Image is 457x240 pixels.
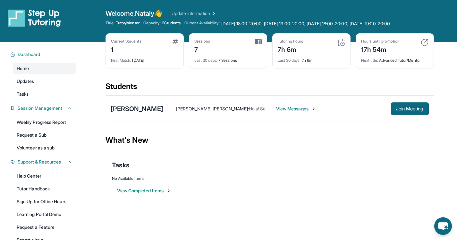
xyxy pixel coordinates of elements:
[13,63,76,74] a: Home
[311,106,316,111] img: Chevron-Right
[13,142,76,154] a: Volunteer as a sub
[278,44,303,54] div: 7h 6m
[18,159,61,165] span: Support & Resources
[106,126,434,154] div: What's New
[278,58,301,63] span: Last 30 days :
[194,39,210,44] div: Sessions
[13,196,76,207] a: Sign Up for Office Hours
[8,9,61,27] img: logo
[194,54,262,63] div: 7 Sessions
[278,54,345,63] div: 7h 6m
[13,88,76,100] a: Tasks
[111,104,163,113] div: [PERSON_NAME]
[13,183,76,195] a: Tutor Handbook
[194,58,217,63] span: Last 30 days :
[210,10,216,17] img: Chevron Right
[18,51,40,58] span: Dashboard
[361,39,400,44] div: Hours until promotion
[396,107,424,111] span: Join Meeting
[361,44,400,54] div: 17h 54m
[162,20,181,26] span: 2 Students
[13,116,76,128] a: Weekly Progress Report
[13,209,76,220] a: Learning Portal Demo
[361,58,378,63] span: Next title :
[18,105,62,111] span: Session Management
[194,44,210,54] div: 7
[221,20,390,27] span: [DATE] 18:00-20:00, [DATE] 19:00-20:00, [DATE] 18:00-20:00, [DATE] 19:00-20:00
[13,170,76,182] a: Help Center
[111,44,141,54] div: 1
[17,91,29,97] span: Tasks
[184,20,220,27] span: Current Availability:
[106,20,114,26] span: Title:
[111,39,141,44] div: Current Students
[421,39,428,46] img: card
[434,217,452,235] button: chat-button
[15,105,72,111] button: Session Management
[255,39,262,44] img: card
[361,54,428,63] div: Advanced Tutor/Mentor
[13,76,76,87] a: Updates
[391,102,429,115] button: Join Meeting
[17,78,34,84] span: Updates
[278,39,303,44] div: Tutoring hours
[112,161,130,170] span: Tasks
[111,58,131,63] span: First Match :
[13,129,76,141] a: Request a Sub
[15,159,72,165] button: Support & Resources
[116,20,140,26] span: Tutor/Mentor
[111,54,178,63] div: [DATE]
[173,39,178,44] img: card
[17,65,29,72] span: Home
[13,221,76,233] a: Request a Feature
[172,10,216,17] a: Update Information
[249,106,392,111] span: Hola! Solo un recordatorio que tendremos la sesión a las 4 de la tarde.
[117,188,171,194] button: View Completed Items
[143,20,161,26] span: Capacity:
[112,176,427,181] div: No Available Items
[276,106,316,112] span: View Messages
[337,39,345,46] img: card
[106,81,434,95] div: Students
[15,51,72,58] button: Dashboard
[106,9,163,18] span: Welcome, Nataly 👋
[176,106,249,111] span: [PERSON_NAME] [PERSON_NAME] :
